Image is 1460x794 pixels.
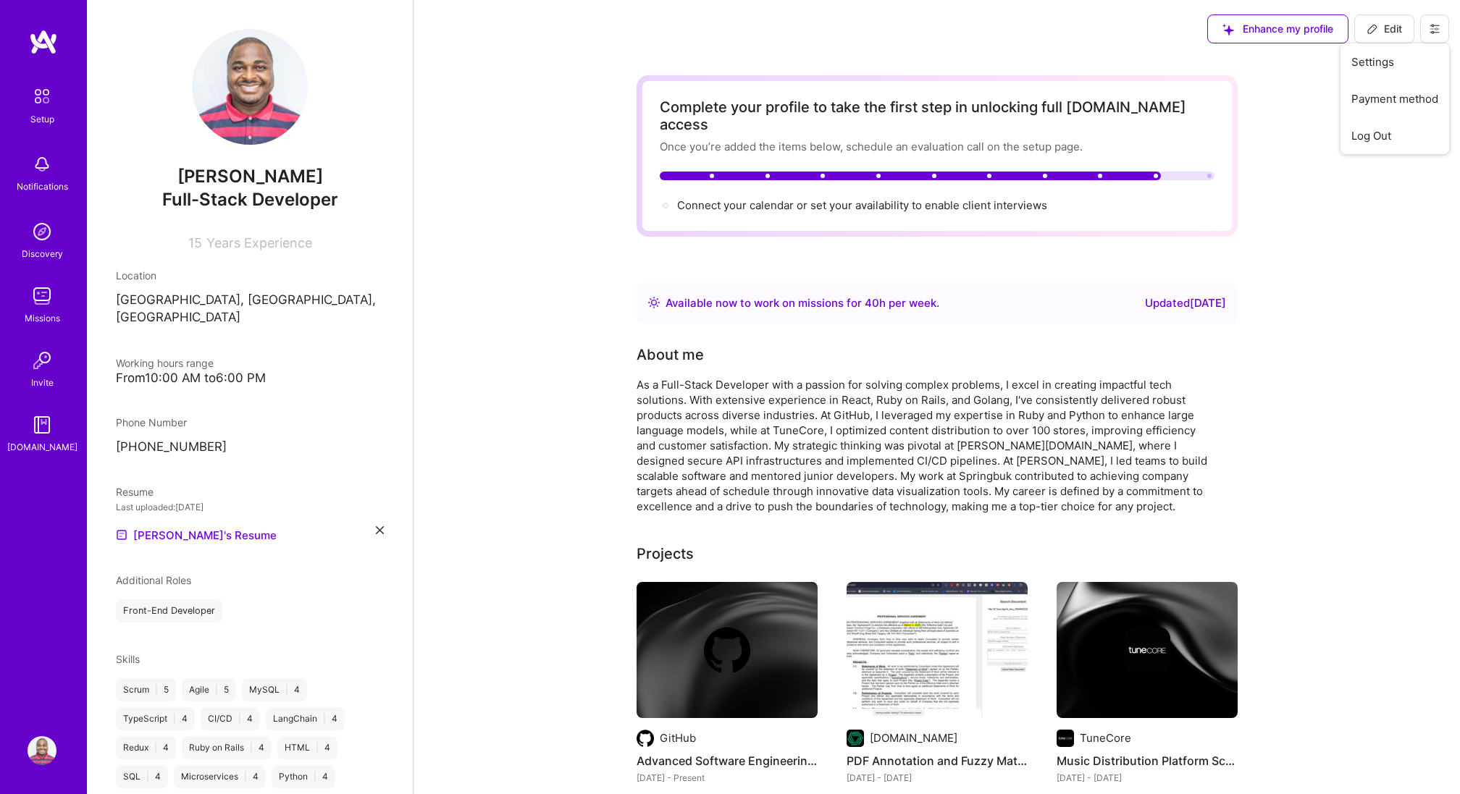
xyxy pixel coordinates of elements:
[146,771,149,782] span: |
[201,707,260,730] div: CI/CD 4
[27,81,57,111] img: setup
[847,730,864,747] img: Company logo
[1057,582,1238,718] img: cover
[173,713,176,725] span: |
[116,371,384,386] div: From 10:00 AM to 6:00 PM
[677,198,1047,212] span: Connect your calendar or set your availability to enable client interviews
[870,730,957,746] div: [DOMAIN_NAME]
[116,736,176,759] div: Redux 4
[116,416,187,428] span: Phone Number
[206,235,312,250] span: Years Experience
[28,736,56,765] img: User Avatar
[28,282,56,311] img: teamwork
[660,139,1214,154] div: Once you’re added the items below, schedule an evaluation call on the setup page.
[1341,43,1449,80] button: Settings
[1057,730,1074,747] img: Company logo
[277,736,337,759] div: HTML 4
[116,599,222,622] div: Front-End Developer
[28,217,56,246] img: discovery
[238,713,241,725] span: |
[242,678,307,701] div: MySQL 4
[25,311,60,326] div: Missions
[316,742,319,753] span: |
[22,246,63,261] div: Discovery
[637,582,818,718] img: cover
[1057,751,1238,770] h4: Music Distribution Platform Scalability
[1367,22,1402,36] span: Edit
[17,179,68,194] div: Notifications
[637,344,704,366] div: About me
[116,707,195,730] div: TypeScript 4
[323,713,326,725] span: |
[376,526,384,534] i: icon Close
[31,375,54,390] div: Invite
[1145,295,1226,312] div: Updated [DATE]
[637,730,654,747] img: Company logo
[116,526,277,544] a: [PERSON_NAME]'s Resume
[1057,770,1238,785] div: [DATE] - [DATE]
[28,150,56,179] img: bell
[116,653,140,665] span: Skills
[174,765,266,788] div: Microservices 4
[188,235,202,250] span: 15
[666,295,939,312] div: Available now to work on missions for h per week .
[162,189,338,210] span: Full-Stack Developer
[648,297,660,308] img: Availability
[847,582,1028,718] img: PDF Annotation and Fuzzy Match
[24,736,60,765] a: User Avatar
[865,296,879,310] span: 40
[116,166,384,187] span: [PERSON_NAME]
[660,98,1214,133] div: Complete your profile to take the first step in unlocking full [DOMAIN_NAME] access
[28,346,56,375] img: Invite
[250,742,253,753] span: |
[1124,627,1170,673] img: Company logo
[285,684,288,696] span: |
[244,771,247,782] span: |
[1207,14,1348,43] button: Enhance my profile
[1222,22,1333,36] span: Enhance my profile
[704,627,750,673] img: Company logo
[116,292,384,326] p: [GEOGRAPHIC_DATA], [GEOGRAPHIC_DATA], [GEOGRAPHIC_DATA]
[116,765,168,788] div: SQL 4
[155,684,158,696] span: |
[637,377,1216,514] div: As a Full-Stack Developer with a passion for solving complex problems, I excel in creating impact...
[1354,14,1414,43] button: Edit
[660,730,696,746] div: GitHub
[1222,24,1234,35] i: icon SuggestedTeams
[116,529,127,541] img: Resume
[116,499,384,515] div: Last uploaded: [DATE]
[116,268,384,283] div: Location
[116,574,191,586] span: Additional Roles
[116,678,176,701] div: Scrum 5
[847,770,1028,785] div: [DATE] - [DATE]
[215,684,218,696] span: |
[637,770,818,785] div: [DATE] - Present
[116,486,154,498] span: Resume
[116,357,214,369] span: Working hours range
[1341,80,1449,117] button: Payment method
[154,742,157,753] span: |
[1080,730,1131,746] div: TuneCore
[637,751,818,770] h4: Advanced Software Engineering at GitHub
[847,751,1028,770] h4: PDF Annotation and Fuzzy Match
[7,439,77,455] div: [DOMAIN_NAME]
[314,771,316,782] span: |
[182,678,236,701] div: Agile 5
[116,439,384,456] p: [PHONE_NUMBER]
[266,707,345,730] div: LangChain 4
[182,736,272,759] div: Ruby on Rails 4
[29,29,58,55] img: logo
[272,765,335,788] div: Python 4
[1341,117,1449,154] button: Log Out
[192,29,308,145] img: User Avatar
[637,543,694,565] div: Projects
[30,111,54,127] div: Setup
[28,410,56,439] img: guide book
